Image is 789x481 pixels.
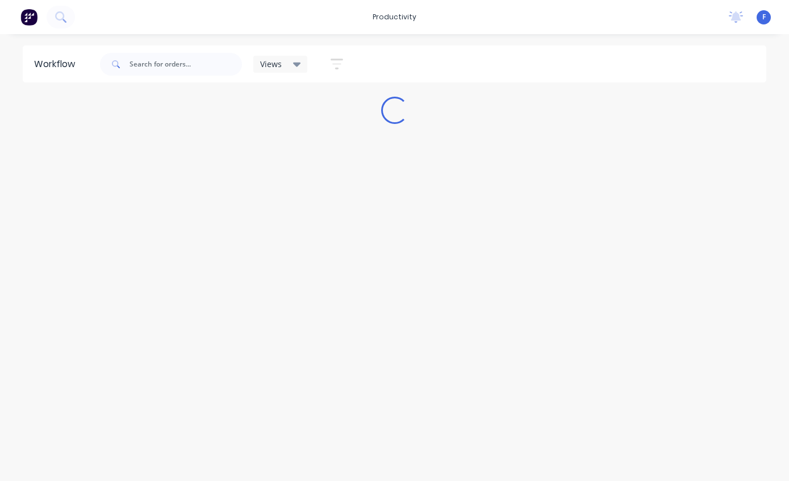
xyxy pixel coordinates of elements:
input: Search for orders... [130,53,242,76]
img: Factory [20,9,37,26]
span: F [762,12,766,22]
div: productivity [367,9,422,26]
div: Workflow [34,57,81,71]
span: Views [260,58,282,70]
